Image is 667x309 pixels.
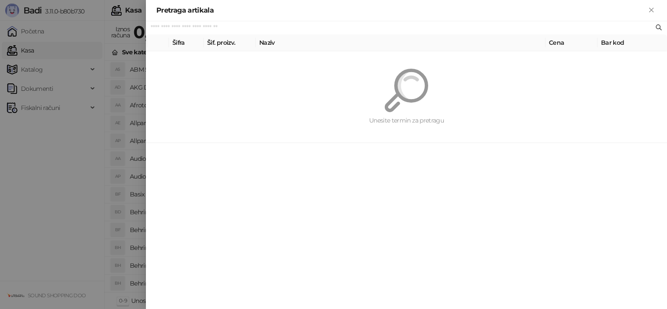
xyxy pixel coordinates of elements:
div: Pretraga artikala [156,5,646,16]
th: Šif. proizv. [204,34,256,51]
th: Naziv [256,34,545,51]
th: Šifra [169,34,204,51]
button: Zatvori [646,5,657,16]
div: Unesite termin za pretragu [167,116,646,125]
th: Cena [545,34,598,51]
img: Pretraga [385,69,428,112]
th: Bar kod [598,34,667,51]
